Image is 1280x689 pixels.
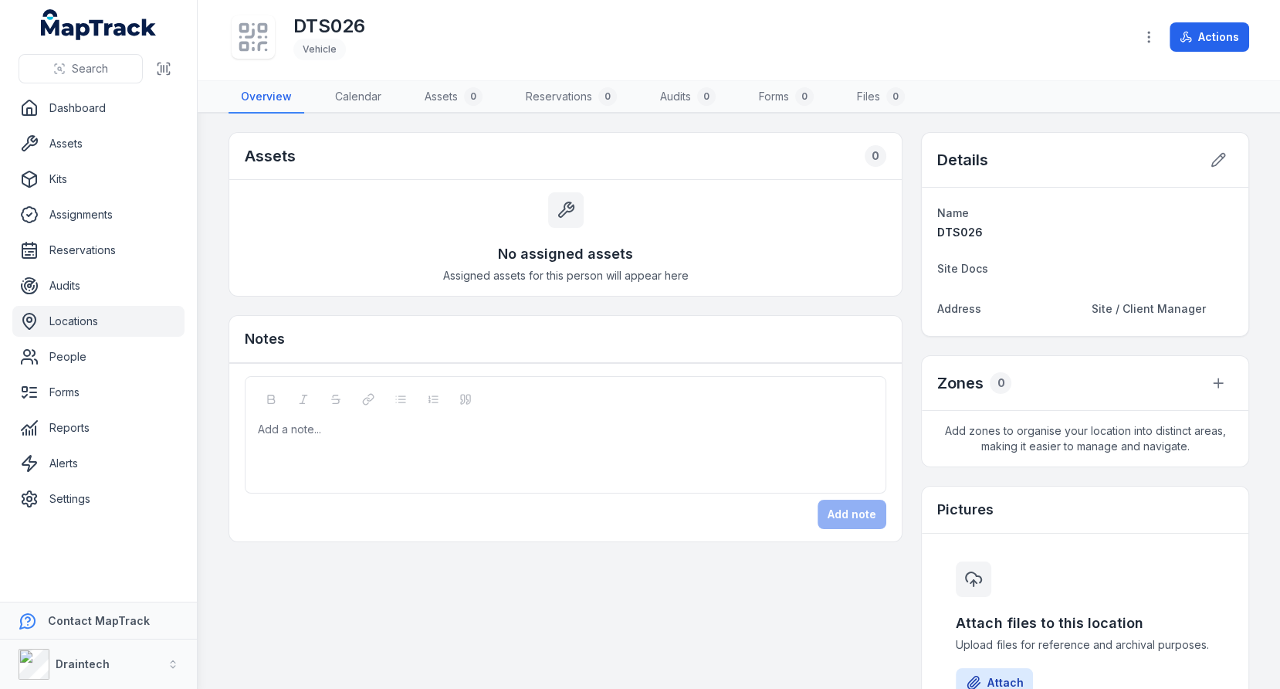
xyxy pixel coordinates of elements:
a: Forms0 [747,81,826,114]
a: Reports [12,412,185,443]
span: Name [937,206,969,219]
h3: Attach files to this location [956,613,1214,634]
div: Vehicle [293,39,346,60]
a: Overview [229,81,304,114]
div: 0 [697,87,716,106]
a: Forms [12,377,185,408]
span: Address [937,302,981,315]
h2: Zones [937,372,984,394]
div: 0 [598,87,617,106]
strong: Draintech [56,657,110,670]
strong: Contact MapTrack [48,614,150,627]
button: Actions [1170,22,1249,52]
h2: Assets [245,145,296,167]
span: Add zones to organise your location into distinct areas, making it easier to manage and navigate. [922,411,1248,467]
span: Site Docs [937,262,988,275]
a: Locations [12,306,185,337]
div: 0 [886,87,905,106]
a: Kits [12,164,185,195]
div: 0 [464,87,483,106]
span: Assigned assets for this person will appear here [443,268,689,283]
div: 0 [795,87,814,106]
a: Dashboard [12,93,185,124]
a: People [12,341,185,372]
button: Search [19,54,143,83]
span: Upload files for reference and archival purposes. [956,637,1214,653]
a: Assets [12,128,185,159]
a: Assignments [12,199,185,230]
a: Reservations0 [513,81,629,114]
a: Assets0 [412,81,495,114]
a: Files0 [845,81,917,114]
a: Audits0 [648,81,728,114]
h3: Pictures [937,499,994,521]
a: Reservations [12,235,185,266]
a: Alerts [12,448,185,479]
a: Calendar [323,81,394,114]
span: Site / Client Manager [1092,302,1206,315]
a: Settings [12,484,185,514]
h3: Notes [245,328,285,350]
a: Audits [12,270,185,301]
h3: No assigned assets [498,243,633,265]
a: MapTrack [41,9,157,40]
div: 0 [865,145,886,167]
div: 0 [990,372,1011,394]
h2: Details [937,149,988,171]
span: DTS026 [937,226,983,239]
h1: DTS026 [293,14,365,39]
span: Search [72,61,108,76]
